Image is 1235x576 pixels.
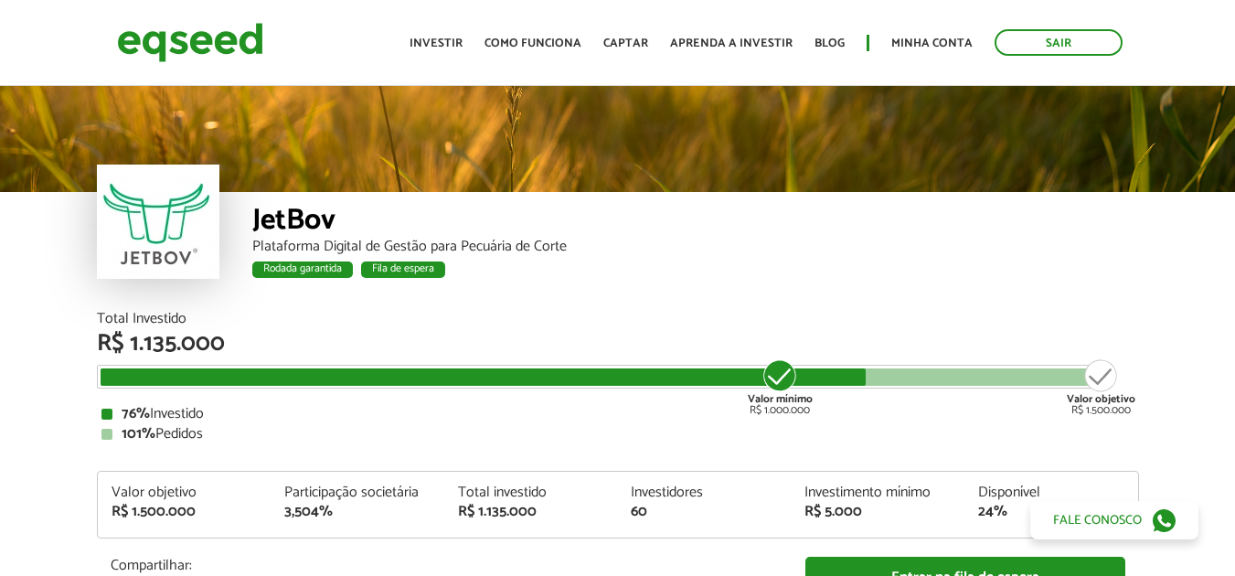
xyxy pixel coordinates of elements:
[122,421,155,446] strong: 101%
[284,505,431,519] div: 3,504%
[603,37,648,49] a: Captar
[111,557,778,574] p: Compartilhar:
[458,485,604,500] div: Total investido
[112,485,258,500] div: Valor objetivo
[484,37,581,49] a: Como funciona
[814,37,845,49] a: Blog
[97,312,1139,326] div: Total Investido
[804,505,951,519] div: R$ 5.000
[995,29,1123,56] a: Sair
[631,485,777,500] div: Investidores
[252,206,1139,240] div: JetBov
[101,407,1134,421] div: Investido
[804,485,951,500] div: Investimento mínimo
[361,261,445,278] div: Fila de espera
[1030,501,1198,539] a: Fale conosco
[978,485,1124,500] div: Disponível
[891,37,973,49] a: Minha conta
[410,37,463,49] a: Investir
[748,390,813,408] strong: Valor mínimo
[117,18,263,67] img: EqSeed
[101,427,1134,442] div: Pedidos
[252,261,353,278] div: Rodada garantida
[631,505,777,519] div: 60
[1067,390,1135,408] strong: Valor objetivo
[746,357,814,416] div: R$ 1.000.000
[458,505,604,519] div: R$ 1.135.000
[112,505,258,519] div: R$ 1.500.000
[670,37,793,49] a: Aprenda a investir
[252,240,1139,254] div: Plataforma Digital de Gestão para Pecuária de Corte
[284,485,431,500] div: Participação societária
[1067,357,1135,416] div: R$ 1.500.000
[97,332,1139,356] div: R$ 1.135.000
[122,401,150,426] strong: 76%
